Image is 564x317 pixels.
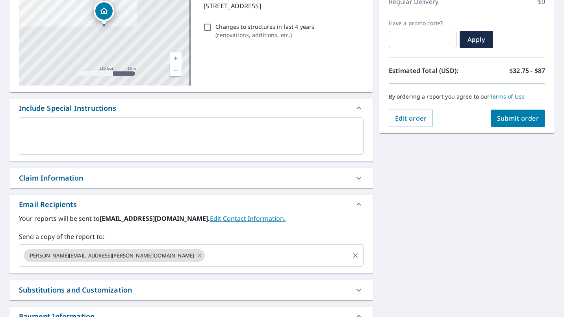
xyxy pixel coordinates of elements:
[350,250,361,261] button: Clear
[24,249,205,262] div: [PERSON_NAME][EMAIL_ADDRESS][PERSON_NAME][DOMAIN_NAME]
[389,93,545,100] p: By ordering a report you agree to our
[19,232,364,241] label: Send a copy of the report to:
[490,93,525,100] a: Terms of Use
[395,114,427,123] span: Edit order
[210,214,286,223] a: EditContactInfo
[466,35,487,44] span: Apply
[19,173,83,183] div: Claim Information
[100,214,210,223] b: [EMAIL_ADDRESS][DOMAIN_NAME].
[24,252,199,259] span: [PERSON_NAME][EMAIL_ADDRESS][PERSON_NAME][DOMAIN_NAME]
[389,66,467,75] p: Estimated Total (USD):
[460,31,493,48] button: Apply
[204,1,360,11] p: [STREET_ADDRESS]
[19,199,77,210] div: Email Recipients
[389,110,433,127] button: Edit order
[389,20,456,27] label: Have a promo code?
[170,52,182,64] a: Current Level 17, Zoom In
[497,114,539,123] span: Submit order
[9,280,373,300] div: Substitutions and Customization
[19,285,132,295] div: Substitutions and Customization
[9,168,373,188] div: Claim Information
[215,31,314,39] p: ( renovations, additions, etc. )
[491,110,545,127] button: Submit order
[19,103,116,114] div: Include Special Instructions
[170,64,182,76] a: Current Level 17, Zoom Out
[19,214,364,223] label: Your reports will be sent to
[215,22,314,31] p: Changes to structures in last 4 years
[9,195,373,214] div: Email Recipients
[9,99,373,117] div: Include Special Instructions
[94,1,114,25] div: Dropped pin, building 1, Residential property, 92 Augsburg Dr Attleboro, MA 02703
[509,66,545,75] p: $32.75 - $87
